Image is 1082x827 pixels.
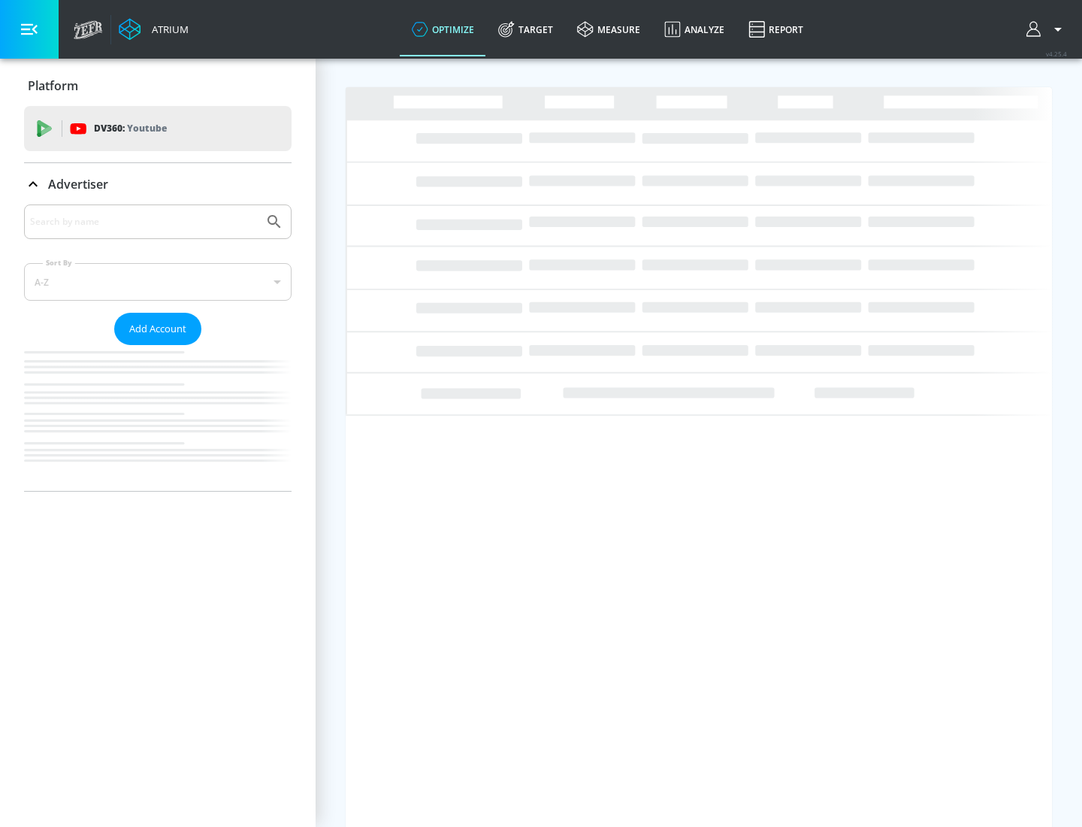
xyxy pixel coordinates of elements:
[146,23,189,36] div: Atrium
[24,65,292,107] div: Platform
[48,176,108,192] p: Advertiser
[486,2,565,56] a: Target
[24,163,292,205] div: Advertiser
[1046,50,1067,58] span: v 4.25.4
[736,2,815,56] a: Report
[24,106,292,151] div: DV360: Youtube
[94,120,167,137] p: DV360:
[114,313,201,345] button: Add Account
[652,2,736,56] a: Analyze
[565,2,652,56] a: measure
[127,120,167,136] p: Youtube
[28,77,78,94] p: Platform
[43,258,75,268] label: Sort By
[400,2,486,56] a: optimize
[24,345,292,491] nav: list of Advertiser
[119,18,189,41] a: Atrium
[30,212,258,232] input: Search by name
[24,204,292,491] div: Advertiser
[129,320,186,338] span: Add Account
[24,263,292,301] div: A-Z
